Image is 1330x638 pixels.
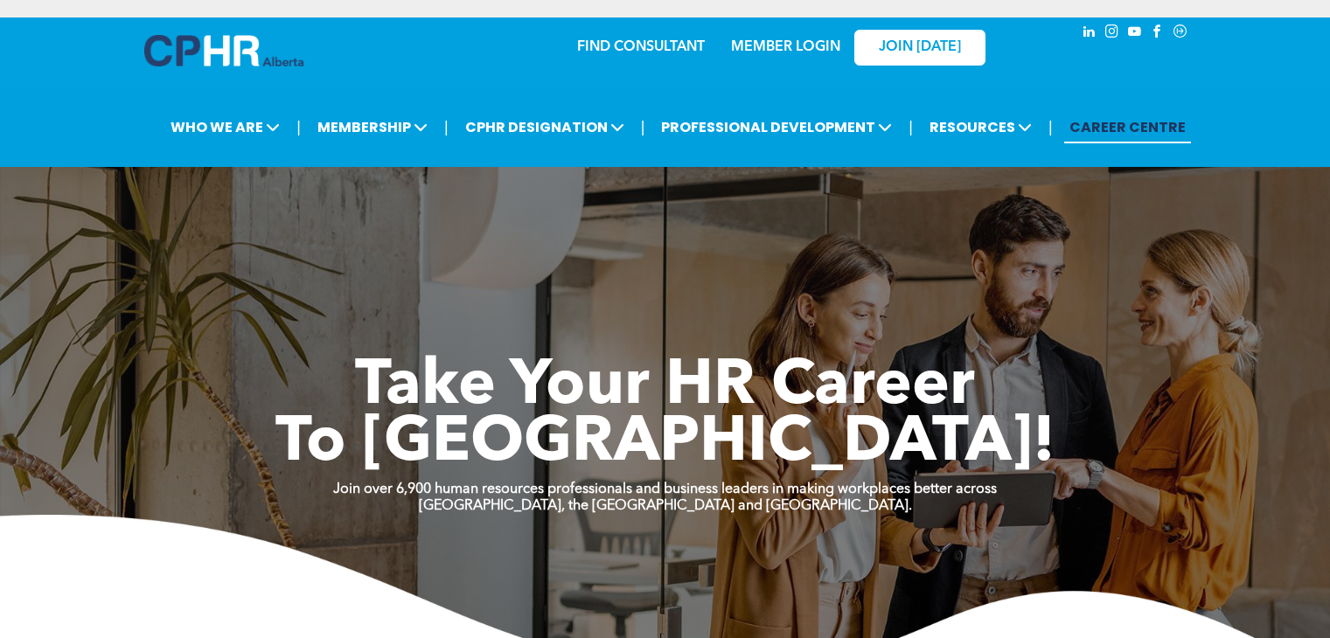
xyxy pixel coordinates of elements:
[333,482,997,496] strong: Join over 6,900 human resources professionals and business leaders in making workplaces better ac...
[731,40,840,54] a: MEMBER LOGIN
[165,111,285,143] span: WHO WE ARE
[419,499,912,513] strong: [GEOGRAPHIC_DATA], the [GEOGRAPHIC_DATA] and [GEOGRAPHIC_DATA].
[924,111,1037,143] span: RESOURCES
[1103,22,1122,45] a: instagram
[1171,22,1190,45] a: Social network
[444,109,449,145] li: |
[909,109,913,145] li: |
[1125,22,1145,45] a: youtube
[1148,22,1167,45] a: facebook
[879,39,961,56] span: JOIN [DATE]
[854,30,985,66] a: JOIN [DATE]
[1064,111,1191,143] a: CAREER CENTRE
[312,111,433,143] span: MEMBERSHIP
[296,109,301,145] li: |
[656,111,897,143] span: PROFESSIONAL DEVELOPMENT
[355,356,975,419] span: Take Your HR Career
[1080,22,1099,45] a: linkedin
[460,111,630,143] span: CPHR DESIGNATION
[144,35,303,66] img: A blue and white logo for cp alberta
[1048,109,1053,145] li: |
[641,109,645,145] li: |
[275,413,1055,475] span: To [GEOGRAPHIC_DATA]!
[577,40,705,54] a: FIND CONSULTANT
